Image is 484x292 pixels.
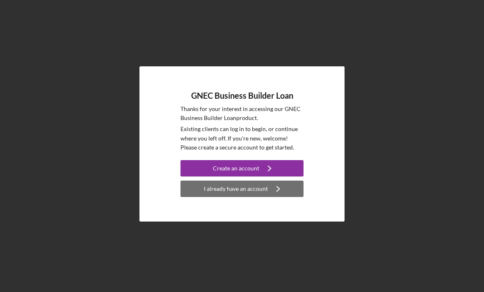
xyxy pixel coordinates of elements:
[180,124,304,152] p: Existing clients can log in to begin, or continue where you left off. If you're new, welcome! Ple...
[191,91,293,100] h4: GNEC Business Builder Loan
[213,160,259,177] div: Create an account
[180,104,304,123] p: Thanks for your interest in accessing our GNEC Business Builder Loan product.
[180,160,304,177] button: Create an account
[204,181,268,197] div: I already have an account
[180,160,304,179] a: Create an account
[180,181,304,197] button: I already have an account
